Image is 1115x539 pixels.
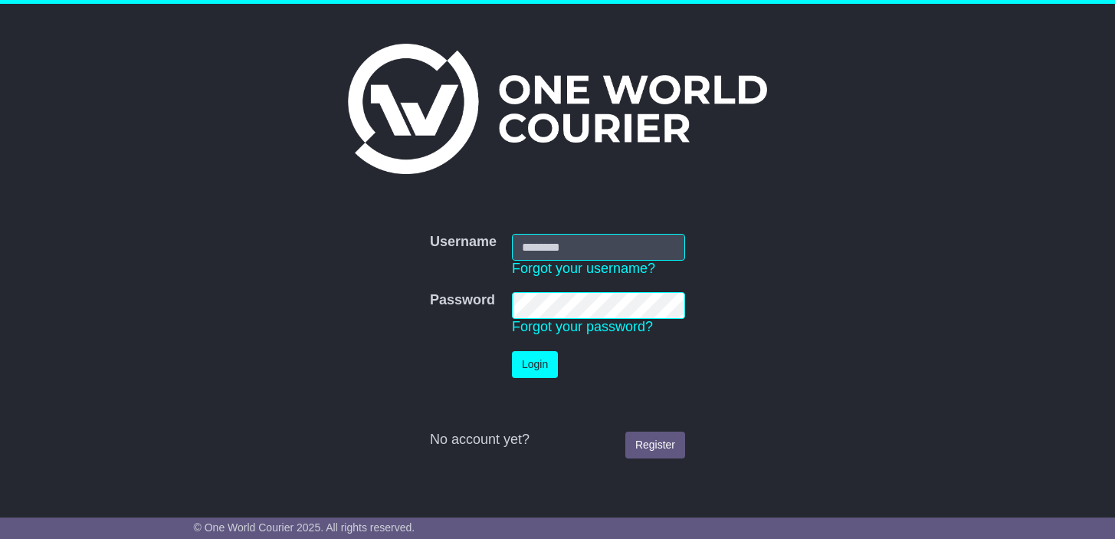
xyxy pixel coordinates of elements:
span: © One World Courier 2025. All rights reserved. [194,521,415,534]
div: No account yet? [430,432,685,449]
label: Password [430,292,495,309]
label: Username [430,234,497,251]
a: Register [625,432,685,458]
img: One World [348,44,766,174]
button: Login [512,351,558,378]
a: Forgot your password? [512,319,653,334]
a: Forgot your username? [512,261,655,276]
